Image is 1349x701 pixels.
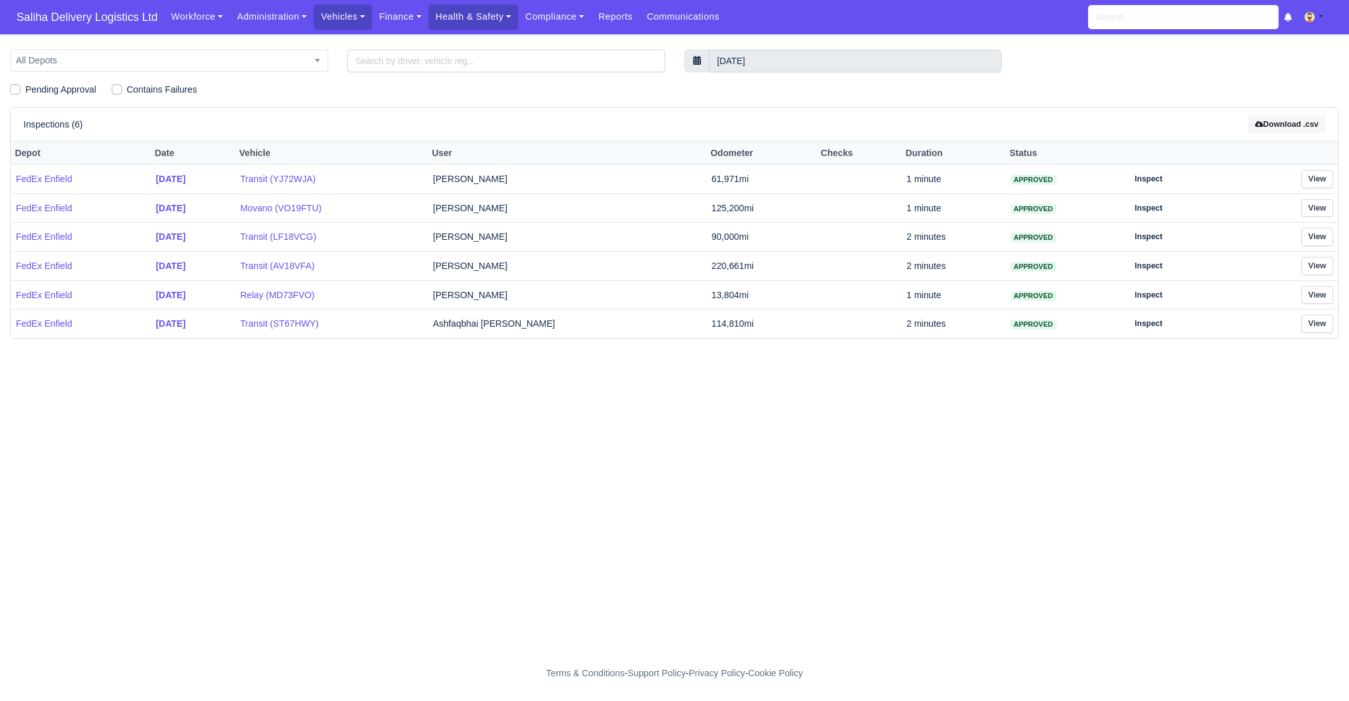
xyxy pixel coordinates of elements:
a: View [1301,257,1333,275]
a: Inspect [1128,199,1170,218]
td: [PERSON_NAME] [428,165,707,194]
td: 13,804mi [707,280,817,310]
a: Inspect [1128,315,1170,333]
a: Terms & Conditions [546,668,624,678]
a: Movano (VO19FTU) [240,201,423,216]
a: Vehicles [314,4,372,29]
a: FedEx Enfield [16,259,145,273]
span: approved [1011,233,1056,242]
a: Privacy Policy [689,668,745,678]
th: Date [150,141,235,165]
td: 125,200mi [707,193,817,223]
strong: [DATE] [156,232,185,242]
th: Checks [816,141,901,165]
strong: [DATE] [156,318,185,329]
label: Contains Failures [127,82,197,97]
a: [DATE] [156,317,230,331]
span: approved [1011,320,1056,329]
a: [DATE] [156,259,230,273]
a: FedEx Enfield [16,172,145,187]
a: [DATE] [156,172,230,187]
td: [PERSON_NAME] [428,223,707,252]
h6: Inspections (6) [23,119,83,130]
th: Duration [901,141,1006,165]
span: All Depots [10,49,328,72]
th: Depot [11,141,150,165]
td: Ashfaqbhai [PERSON_NAME] [428,310,707,338]
a: Transit (LF18VCG) [240,230,423,244]
a: FedEx Enfield [16,288,145,303]
th: Vehicle [235,141,428,165]
a: Inspect [1128,228,1170,246]
th: Odometer [707,141,817,165]
a: Transit (AV18VFA) [240,259,423,273]
th: Status [1006,141,1123,165]
td: 220,661mi [707,252,817,281]
a: Health & Safety [429,4,519,29]
span: approved [1011,175,1056,185]
a: View [1301,228,1333,246]
a: Inspect [1128,257,1170,275]
a: Inspect [1128,286,1170,305]
a: [DATE] [156,288,230,303]
td: [PERSON_NAME] [428,193,707,223]
input: Search... [1088,5,1279,29]
a: Workforce [164,4,230,29]
span: approved [1011,291,1056,301]
a: Administration [230,4,314,29]
strong: [DATE] [156,261,185,271]
a: Inspect [1128,170,1170,188]
td: [PERSON_NAME] [428,280,707,310]
td: 61,971mi [707,165,817,194]
a: Saliha Delivery Logistics Ltd [10,5,164,30]
td: [PERSON_NAME] [428,252,707,281]
td: 1 minute [901,280,1006,310]
div: - - - [313,666,1037,681]
input: Search by driver, vehicle reg... [347,49,665,72]
a: View [1301,315,1333,333]
a: Compliance [518,4,591,29]
span: approved [1011,262,1056,272]
a: Cookie Policy [748,668,802,678]
td: 2 minutes [901,223,1006,252]
a: View [1301,170,1333,188]
a: FedEx Enfield [16,230,145,244]
iframe: Chat Widget [1121,554,1349,701]
a: Reports [591,4,639,29]
label: Pending Approval [25,82,96,97]
button: Download .csv [1248,115,1326,134]
a: Relay (MD73FVO) [240,288,423,303]
td: 1 minute [901,165,1006,194]
strong: [DATE] [156,203,185,213]
a: Finance [372,4,429,29]
a: FedEx Enfield [16,201,145,216]
a: [DATE] [156,230,230,244]
td: 1 minute [901,193,1006,223]
a: Communications [640,4,727,29]
td: 2 minutes [901,252,1006,281]
td: 114,810mi [707,310,817,338]
span: Saliha Delivery Logistics Ltd [10,4,164,30]
strong: [DATE] [156,174,185,184]
th: User [428,141,707,165]
td: 90,000mi [707,223,817,252]
a: FedEx Enfield [16,317,145,331]
a: View [1301,286,1333,305]
strong: [DATE] [156,290,185,300]
td: 2 minutes [901,310,1006,338]
a: [DATE] [156,201,230,216]
a: Transit (ST67HWY) [240,317,423,331]
a: View [1301,199,1333,218]
a: Support Policy [628,668,686,678]
span: approved [1011,204,1056,214]
a: Transit (YJ72WJA) [240,172,423,187]
span: All Depots [11,53,328,69]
